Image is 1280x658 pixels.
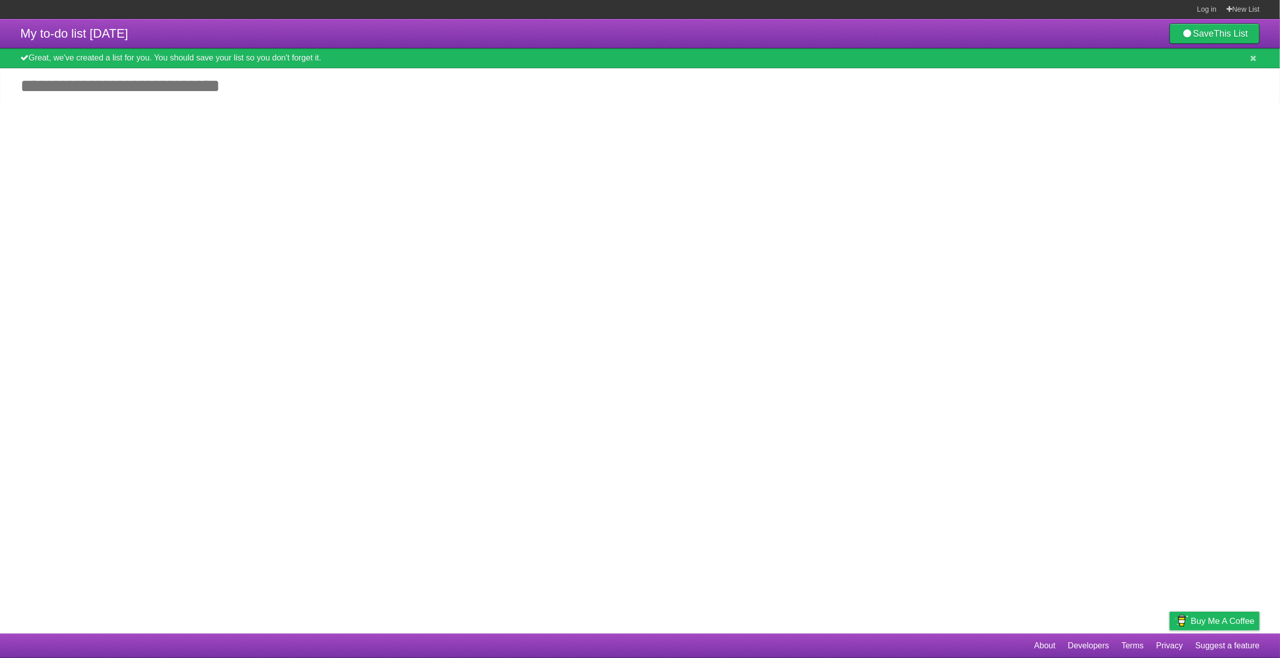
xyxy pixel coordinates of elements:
a: SaveThis List [1170,23,1260,44]
a: About [1034,636,1056,655]
a: Privacy [1156,636,1183,655]
a: Suggest a feature [1196,636,1260,655]
a: Developers [1068,636,1109,655]
b: This List [1214,28,1248,39]
span: Buy me a coffee [1191,612,1255,630]
a: Terms [1122,636,1144,655]
span: My to-do list [DATE] [20,26,128,40]
a: Buy me a coffee [1170,612,1260,631]
img: Buy me a coffee [1175,612,1188,630]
